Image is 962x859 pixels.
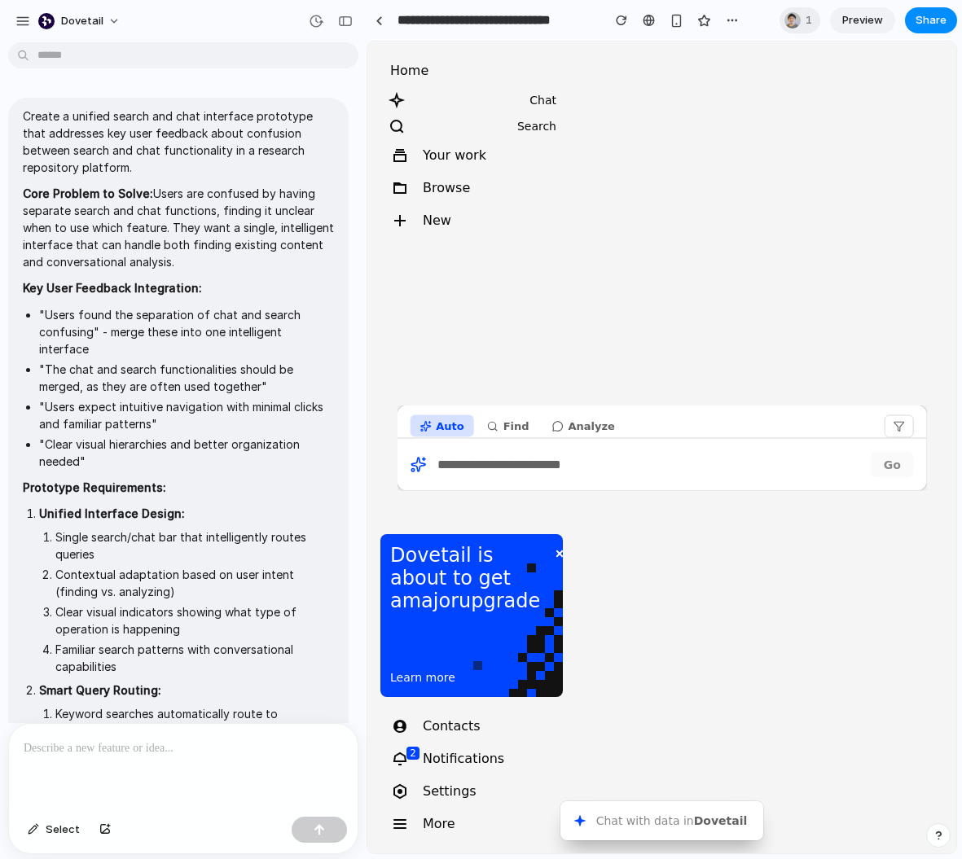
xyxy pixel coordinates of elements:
[55,528,334,563] li: Single search/chat bar that intelligently routes queries
[55,705,334,739] li: Keyword searches automatically route to document retrieval
[13,46,195,72] button: Chat
[39,683,161,697] strong: Smart Query Routing:
[905,7,957,33] button: Share
[23,185,334,270] p: Users are confused by having separate search and chat functions, finding it unclear when to use w...
[35,548,91,571] i: major
[39,398,334,432] li: "Users expect intuitive navigation with minimal clicks and familiar patterns"
[13,766,195,799] button: More
[39,306,334,357] li: "Users found the separation of chat and search confusing" - merge these into one intelligent inte...
[23,107,334,176] p: Create a unified search and chat interface prototype that addresses key user feedback about confu...
[39,436,334,470] li: "Clear visual hierarchies and better organization needed"
[42,374,106,396] button: Auto
[39,506,185,520] strong: Unified Interface Design:
[842,12,883,28] span: Preview
[55,566,334,600] li: Contextual adaptation based on user intent (finding vs. analyzing)
[20,704,189,730] div: Notifications
[20,75,189,94] div: Search
[23,186,153,200] strong: Core Problem to Solve:
[16,499,173,571] p: Dovetail is about to get a upgrade
[13,72,195,98] button: Search
[20,769,189,795] div: More
[23,137,103,156] div: Browse
[55,603,334,638] li: Clear visual indicators showing what type of operation is happening
[20,817,88,843] button: Select
[23,104,119,124] div: Your work
[806,12,817,28] span: 1
[46,822,80,838] span: Select
[23,480,166,494] strong: Prototype Requirements:
[13,163,195,195] button: New
[916,12,947,28] span: Share
[20,49,189,68] div: Chat
[16,623,94,649] button: Learn more
[61,13,103,29] span: dovetail
[193,760,397,799] button: Chat with data inDovetail
[39,361,334,395] li: "The chat and search functionalities should be merged, as they are often used together"
[32,8,129,34] button: dovetail
[780,7,820,33] div: 1
[830,7,895,33] a: Preview
[39,705,52,718] div: 2
[23,740,109,760] div: Settings
[175,374,257,396] button: Analyze
[23,169,84,189] div: New
[55,641,334,675] li: Familiar search patterns with conversational capabilities
[23,20,61,39] div: Home
[23,281,202,295] strong: Key User Feedback Integration:
[23,675,113,695] div: Contacts
[503,410,547,436] button: Go
[110,374,172,396] button: Find
[13,701,195,734] button: Notifications2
